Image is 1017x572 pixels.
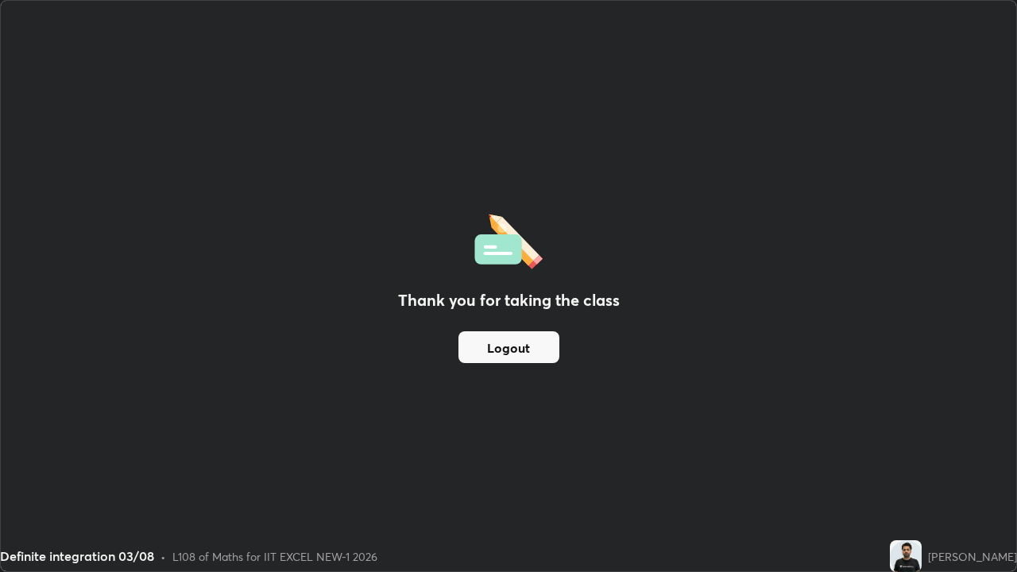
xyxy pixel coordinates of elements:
button: Logout [458,331,559,363]
img: d48540decc314834be1d57de48c05c47.jpg [890,540,922,572]
div: • [160,548,166,565]
div: [PERSON_NAME] [928,548,1017,565]
img: offlineFeedback.1438e8b3.svg [474,209,543,269]
div: L108 of Maths for IIT EXCEL NEW-1 2026 [172,548,377,565]
h2: Thank you for taking the class [398,288,620,312]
